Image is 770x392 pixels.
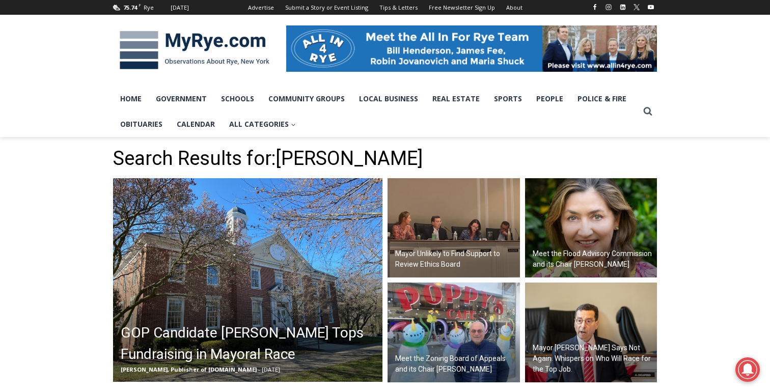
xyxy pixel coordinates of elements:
div: Rye [144,3,154,12]
a: Instagram [602,1,615,13]
a: Meet the Zoning Board of Appeals and its Chair [PERSON_NAME] [388,283,520,382]
h2: Meet the Flood Advisory Commission and its Chair [PERSON_NAME] [533,248,655,270]
a: Linkedin [617,1,629,13]
img: (PHOTO: Rye Mayor Josh Cohn delivering his Memorial Day remarks at City Hall on Monday, May 27, 2... [525,283,657,382]
a: Real Estate [425,86,487,111]
h1: Search Results for: [113,147,657,171]
a: Community Groups [261,86,352,111]
a: Home [113,86,149,111]
a: Facebook [589,1,601,13]
a: All Categories [222,111,303,137]
img: All in for Rye [286,25,657,71]
span: - [258,366,260,373]
span: [PERSON_NAME] [276,147,423,170]
a: Obituaries [113,111,170,137]
img: (PHOTO: Carolina Jaramillo-Johnson, chair of the Flood Advisory Commission. Contributed.) [525,178,657,278]
a: YouTube [645,1,657,13]
a: Government [149,86,214,111]
img: MyRye.com [113,24,276,77]
a: Local Business [352,86,425,111]
h2: Meet the Zoning Board of Appeals and its Chair [PERSON_NAME] [395,353,517,375]
span: F [139,2,141,8]
a: Police & Fire [570,86,634,111]
a: Mayor Unlikely to Find Support to Review Ethics Board [388,178,520,278]
img: (PHOTO: Alan Weil, chair of the Zoning Board of Appeals at Poppy’s Cafe on Purchase Street on Jan... [388,283,520,382]
a: GOP Candidate [PERSON_NAME] Tops Fundraising in Mayoral Race [PERSON_NAME], Publisher of [DOMAIN_... [113,178,382,382]
span: [DATE] [262,366,280,373]
h2: GOP Candidate [PERSON_NAME] Tops Fundraising in Mayoral Race [121,322,380,365]
img: Rye City Hall Rye, NY [113,178,382,382]
nav: Primary Navigation [113,86,639,137]
span: All Categories [229,119,296,130]
img: (PHOTO: The "Gang of Four" Councilwoman Carolina Johnson, Mayor Josh Cohn, Councilwoman Julie Sou... [388,178,520,278]
h2: Mayor Unlikely to Find Support to Review Ethics Board [395,248,517,270]
button: View Search Form [639,102,657,121]
h2: Mayor [PERSON_NAME] Says Not Again. Whispers on Who Will Race for the Top Job. [533,343,655,375]
a: Meet the Flood Advisory Commission and its Chair [PERSON_NAME] [525,178,657,278]
a: Sports [487,86,529,111]
div: [DATE] [171,3,189,12]
a: X [630,1,643,13]
a: People [529,86,570,111]
a: Calendar [170,111,222,137]
span: [PERSON_NAME], Publisher of [DOMAIN_NAME] [121,366,257,373]
span: 75.74 [123,4,137,11]
a: Mayor [PERSON_NAME] Says Not Again. Whispers on Who Will Race for the Top Job. [525,283,657,382]
a: Schools [214,86,261,111]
